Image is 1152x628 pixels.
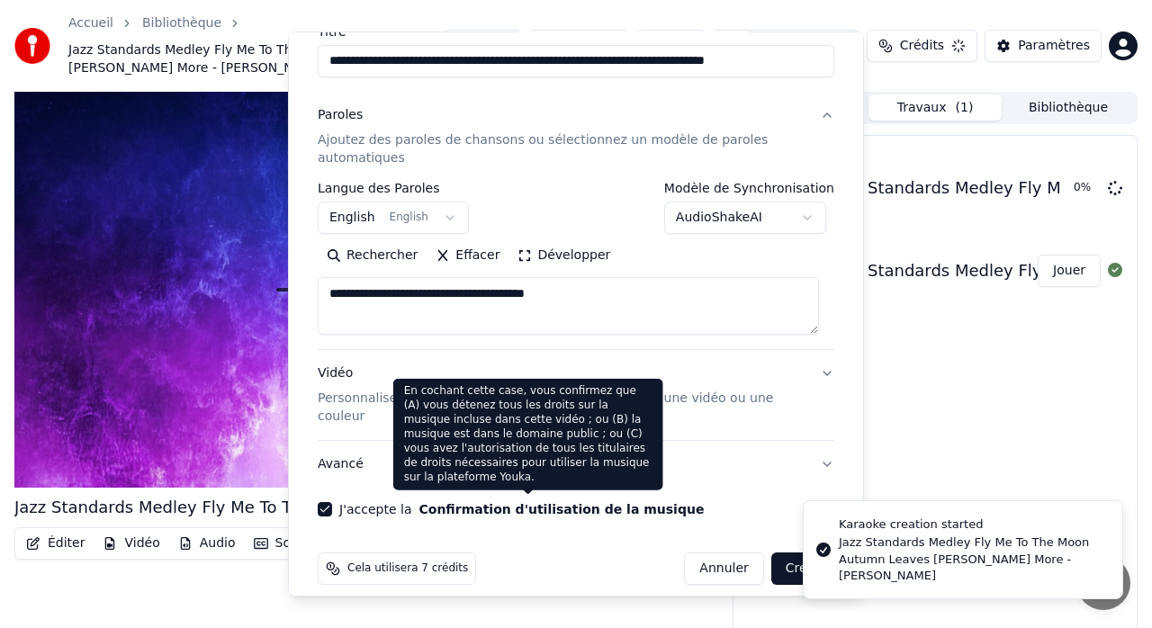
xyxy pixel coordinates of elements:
[427,241,508,270] button: Effacer
[664,182,834,194] label: Modèle de Synchronisation
[318,241,427,270] button: Rechercher
[339,503,704,516] label: J'accepte la
[318,106,363,124] div: Paroles
[684,552,763,585] button: Annuler
[393,379,663,490] div: En cochant cette case, vous confirmez que (A) vous détenez tous les droits sur la musique incluse...
[318,390,805,426] p: Personnaliser le vidéo de karaoké : utiliser une image, une vidéo ou une couleur
[418,503,704,516] button: J'accepte la
[318,182,469,194] label: Langue des Paroles
[771,552,834,585] button: Créer
[318,182,834,349] div: ParolesAjoutez des paroles de chansons ou sélectionnez un modèle de paroles automatiques
[508,241,619,270] button: Développer
[347,561,468,576] span: Cela utilisera 7 crédits
[318,25,834,38] label: Titre
[318,350,834,440] button: VidéoPersonnaliser le vidéo de karaoké : utiliser une image, une vidéo ou une couleur
[318,441,834,488] button: Avancé
[318,131,805,167] p: Ajoutez des paroles de chansons ou sélectionnez un modèle de paroles automatiques
[318,92,834,182] button: ParolesAjoutez des paroles de chansons ou sélectionnez un modèle de paroles automatiques
[318,364,805,426] div: Vidéo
